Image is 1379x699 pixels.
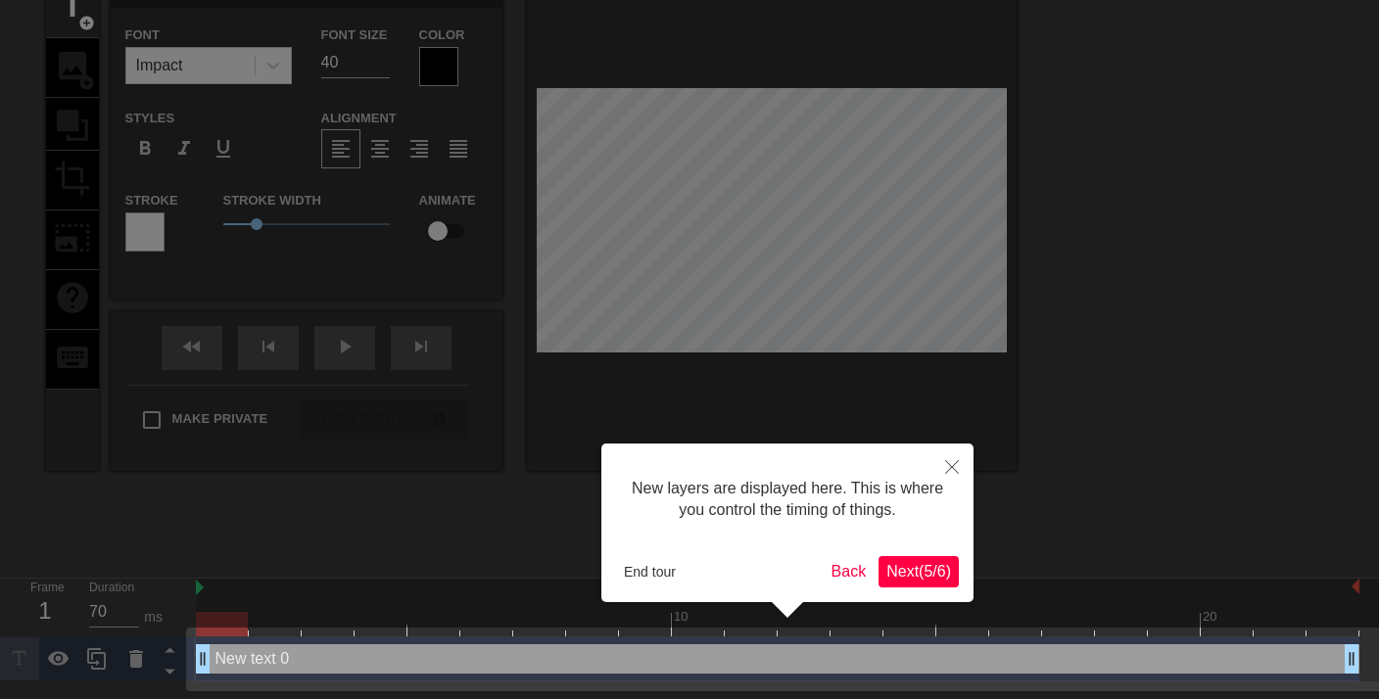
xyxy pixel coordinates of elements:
span: Next ( 5 / 6 ) [886,563,951,580]
div: New layers are displayed here. This is where you control the timing of things. [616,458,959,541]
button: End tour [616,557,684,586]
button: Next [879,556,959,587]
button: Close [930,443,974,489]
button: Back [824,556,875,587]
